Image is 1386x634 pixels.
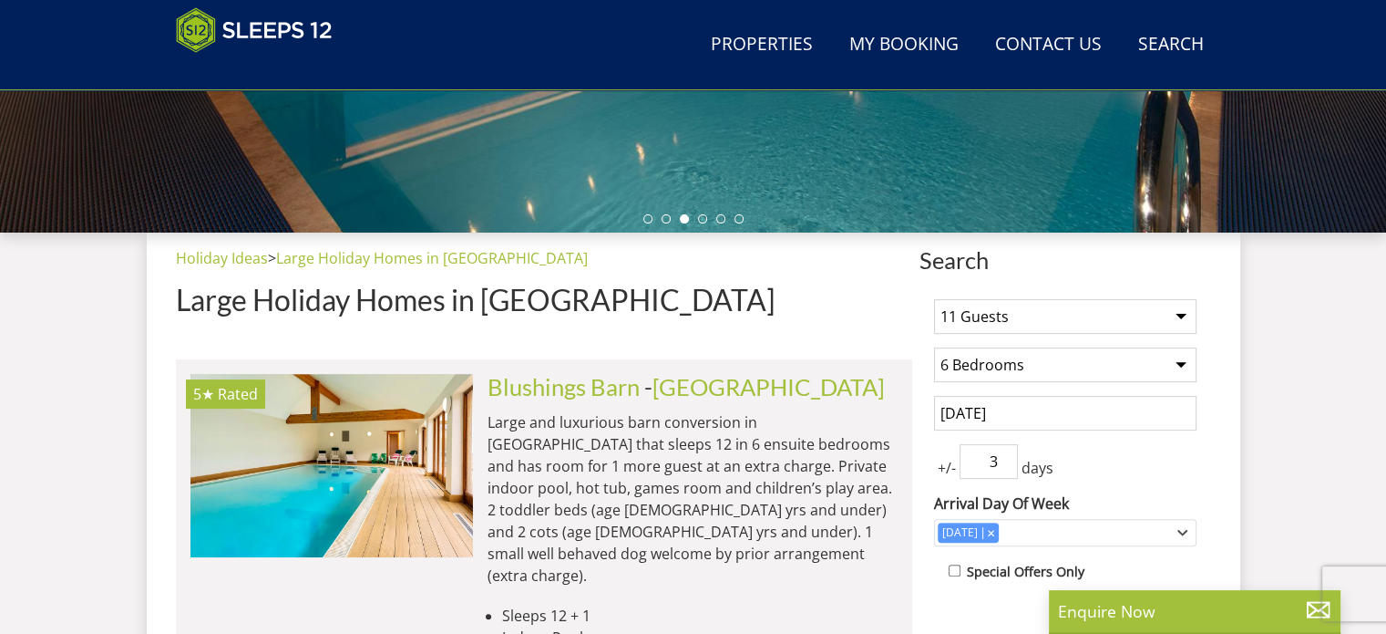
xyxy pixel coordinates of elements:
div: [DATE] [938,525,982,541]
span: Rated [218,384,258,404]
a: Search [1131,25,1211,66]
a: Holiday Ideas [176,248,268,268]
p: Enquire Now [1058,599,1331,623]
div: Combobox [934,519,1196,546]
a: 5★ Rated [190,374,473,556]
a: [GEOGRAPHIC_DATA] [652,373,885,400]
a: My Booking [842,25,966,66]
span: > [268,248,276,268]
span: - [644,373,885,400]
span: Blushings Barn has a 5 star rating under the Quality in Tourism Scheme [193,384,214,404]
h1: Large Holiday Homes in [GEOGRAPHIC_DATA] [176,284,912,316]
a: Contact Us [988,25,1109,66]
span: Search [919,247,1211,273]
iframe: Customer reviews powered by Trustpilot [167,64,358,79]
a: Properties [703,25,820,66]
label: Arrival Day Of Week [934,493,1196,514]
a: Large Holiday Homes in [GEOGRAPHIC_DATA] [276,248,588,268]
a: Blushings Barn [488,373,640,400]
img: Sleeps 12 [176,7,333,53]
label: Special Offers Only [967,562,1084,582]
p: Large and luxurious barn conversion in [GEOGRAPHIC_DATA] that sleeps 12 in 6 ensuite bedrooms and... [488,411,898,587]
img: blushings-barn-holiday-home-somerset-sleeps-12-pool.original.jpg [190,374,473,556]
span: +/- [934,457,960,479]
li: Sleeps 12 + 1 [502,605,898,627]
input: Arrival Date [934,396,1196,431]
span: days [1018,457,1057,479]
